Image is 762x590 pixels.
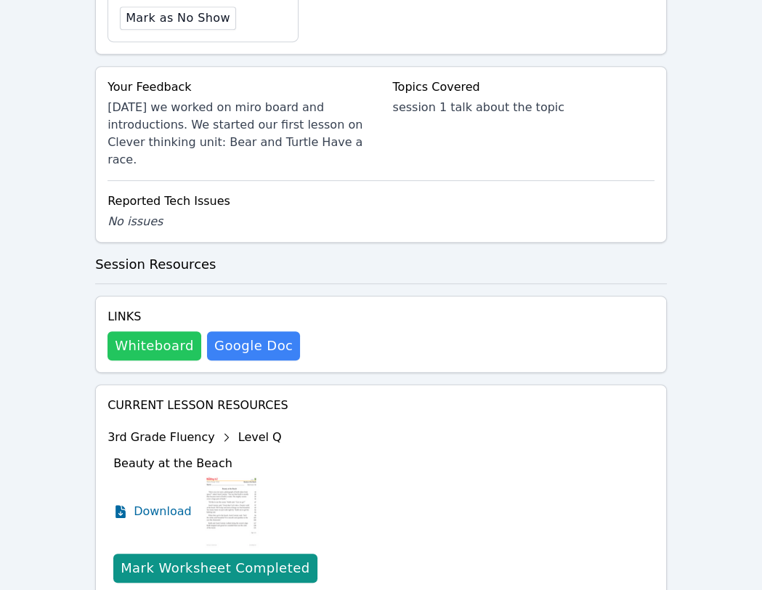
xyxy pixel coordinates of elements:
button: Whiteboard [108,331,201,360]
h4: Current Lesson Resources [108,397,654,414]
a: Google Doc [207,331,300,360]
span: No issues [108,214,163,228]
div: Mark Worksheet Completed [121,558,309,578]
button: Mark as No Show [120,7,236,30]
h4: Links [108,308,300,326]
a: Download [113,475,192,548]
div: Reported Tech Issues [108,193,654,210]
div: [DATE] we worked on miro board and introductions. We started our first lesson on Clever thinking ... [108,99,369,169]
img: Beauty at the Beach [203,475,259,548]
span: Beauty at the Beach [113,456,232,470]
div: 3rd Grade Fluency Level Q [108,426,442,449]
h3: Session Resources [95,254,667,275]
div: session 1 talk about the topic [393,99,654,116]
div: Topics Covered [393,78,654,96]
button: Mark Worksheet Completed [113,554,317,583]
span: Download [134,503,192,520]
div: Your Feedback [108,78,369,96]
